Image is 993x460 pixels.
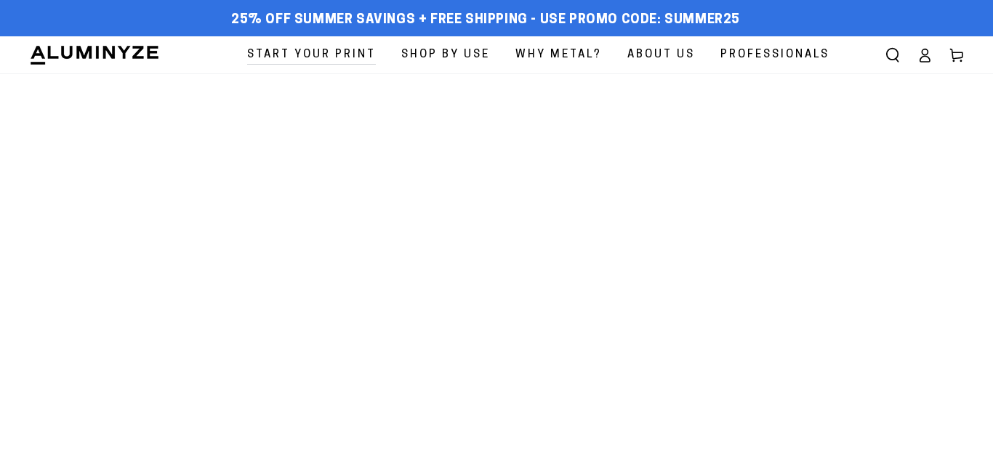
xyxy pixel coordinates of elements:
[709,36,840,73] a: Professionals
[390,36,501,73] a: Shop By Use
[877,39,909,71] summary: Search our site
[236,36,387,73] a: Start Your Print
[616,36,706,73] a: About Us
[247,45,376,65] span: Start Your Print
[515,45,602,65] span: Why Metal?
[627,45,695,65] span: About Us
[401,45,490,65] span: Shop By Use
[504,36,613,73] a: Why Metal?
[29,44,160,66] img: Aluminyze
[720,45,829,65] span: Professionals
[231,12,740,28] span: 25% off Summer Savings + Free Shipping - Use Promo Code: SUMMER25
